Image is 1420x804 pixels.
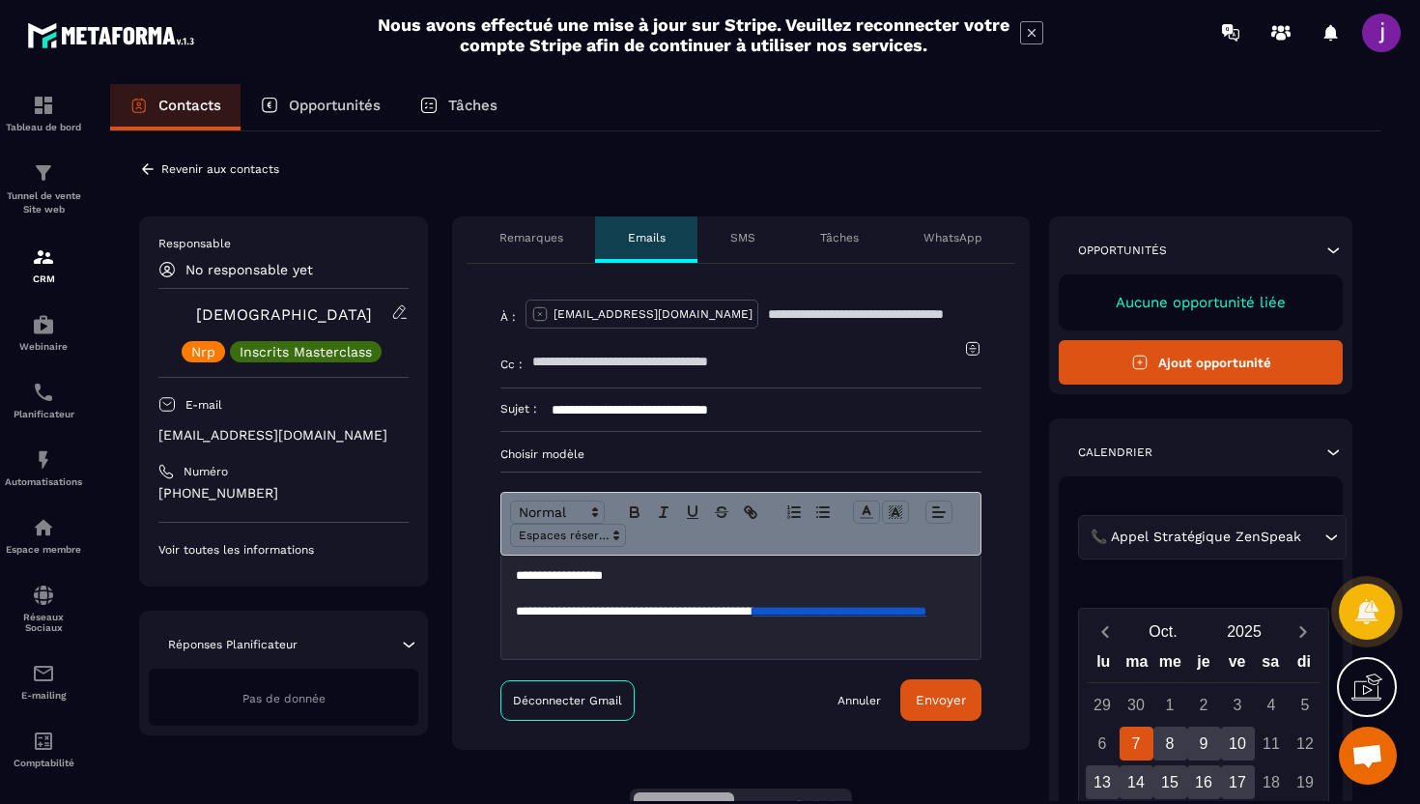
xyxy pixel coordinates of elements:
[500,309,516,325] p: À :
[1086,527,1305,548] span: 📞 Appel Stratégique ZenSpeak
[1187,688,1221,722] div: 2
[1120,688,1153,722] div: 30
[5,476,82,487] p: Automatisations
[5,189,82,216] p: Tunnel de vente Site web
[184,464,228,479] p: Numéro
[32,448,55,472] img: automations
[5,715,82,783] a: accountantaccountantComptabilité
[1204,615,1285,648] button: Open years overlay
[32,245,55,269] img: formation
[1120,727,1153,761] div: 7
[168,637,298,652] p: Réponses Planificateur
[1221,688,1255,722] div: 3
[1122,615,1204,648] button: Open months overlay
[5,79,82,147] a: formationformationTableau de bord
[1086,688,1120,722] div: 29
[196,305,372,324] a: [DEMOGRAPHIC_DATA]
[241,84,400,130] a: Opportunités
[158,236,409,251] p: Responsable
[1153,765,1187,799] div: 15
[161,162,279,176] p: Revenir aux contacts
[1221,765,1255,799] div: 17
[289,97,381,114] p: Opportunités
[240,345,372,359] p: Inscrits Masterclass
[5,569,82,647] a: social-networksocial-networkRéseaux Sociaux
[5,231,82,299] a: formationformationCRM
[1153,688,1187,722] div: 1
[1289,765,1322,799] div: 19
[32,516,55,539] img: automations
[377,14,1010,55] h2: Nous avons effectué une mise à jour sur Stripe. Veuillez reconnecter votre compte Stripe afin de ...
[32,662,55,685] img: email
[5,409,82,419] p: Planificateur
[1305,527,1320,548] input: Search for option
[242,692,326,705] span: Pas de donnée
[900,679,981,721] button: Envoyer
[1087,648,1121,682] div: lu
[5,758,82,768] p: Comptabilité
[448,97,497,114] p: Tâches
[5,366,82,434] a: schedulerschedulerPlanificateur
[5,299,82,366] a: automationsautomationsWebinaire
[1121,648,1154,682] div: ma
[158,97,221,114] p: Contacts
[554,306,753,322] p: [EMAIL_ADDRESS][DOMAIN_NAME]
[1078,294,1323,311] p: Aucune opportunité liée
[500,680,635,721] a: Déconnecter Gmail
[1254,648,1288,682] div: sa
[1289,688,1322,722] div: 5
[1059,340,1343,385] button: Ajout opportunité
[1285,618,1321,645] button: Next month
[1255,727,1289,761] div: 11
[5,341,82,352] p: Webinaire
[1078,515,1347,560] div: Search for option
[158,426,409,445] p: [EMAIL_ADDRESS][DOMAIN_NAME]
[730,230,755,245] p: SMS
[1153,648,1187,682] div: me
[5,147,82,231] a: formationformationTunnel de vente Site web
[32,161,55,185] img: formation
[1187,648,1221,682] div: je
[32,381,55,404] img: scheduler
[1086,765,1120,799] div: 13
[5,502,82,569] a: automationsautomationsEspace membre
[185,397,222,413] p: E-mail
[923,230,982,245] p: WhatsApp
[1153,727,1187,761] div: 8
[158,484,409,502] p: [PHONE_NUMBER]
[5,544,82,555] p: Espace membre
[27,17,201,53] img: logo
[1078,445,1152,460] p: Calendrier
[500,446,981,462] p: Choisir modèle
[5,612,82,633] p: Réseaux Sociaux
[32,94,55,117] img: formation
[1221,727,1255,761] div: 10
[500,357,523,372] p: Cc :
[1339,727,1397,785] div: Ouvrir le chat
[1255,688,1289,722] div: 4
[500,401,537,416] p: Sujet :
[1087,618,1122,645] button: Previous month
[110,84,241,130] a: Contacts
[5,273,82,284] p: CRM
[1220,648,1254,682] div: ve
[5,690,82,701] p: E-mailing
[1187,765,1221,799] div: 16
[1255,765,1289,799] div: 18
[1078,243,1167,258] p: Opportunités
[1086,727,1120,761] div: 6
[1120,765,1153,799] div: 14
[400,84,517,130] a: Tâches
[838,693,881,708] a: Annuler
[5,122,82,132] p: Tableau de bord
[1289,727,1322,761] div: 12
[820,230,859,245] p: Tâches
[499,230,563,245] p: Remarques
[32,313,55,336] img: automations
[32,584,55,607] img: social-network
[1287,648,1321,682] div: di
[32,730,55,753] img: accountant
[5,647,82,715] a: emailemailE-mailing
[185,262,313,277] p: No responsable yet
[1187,727,1221,761] div: 9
